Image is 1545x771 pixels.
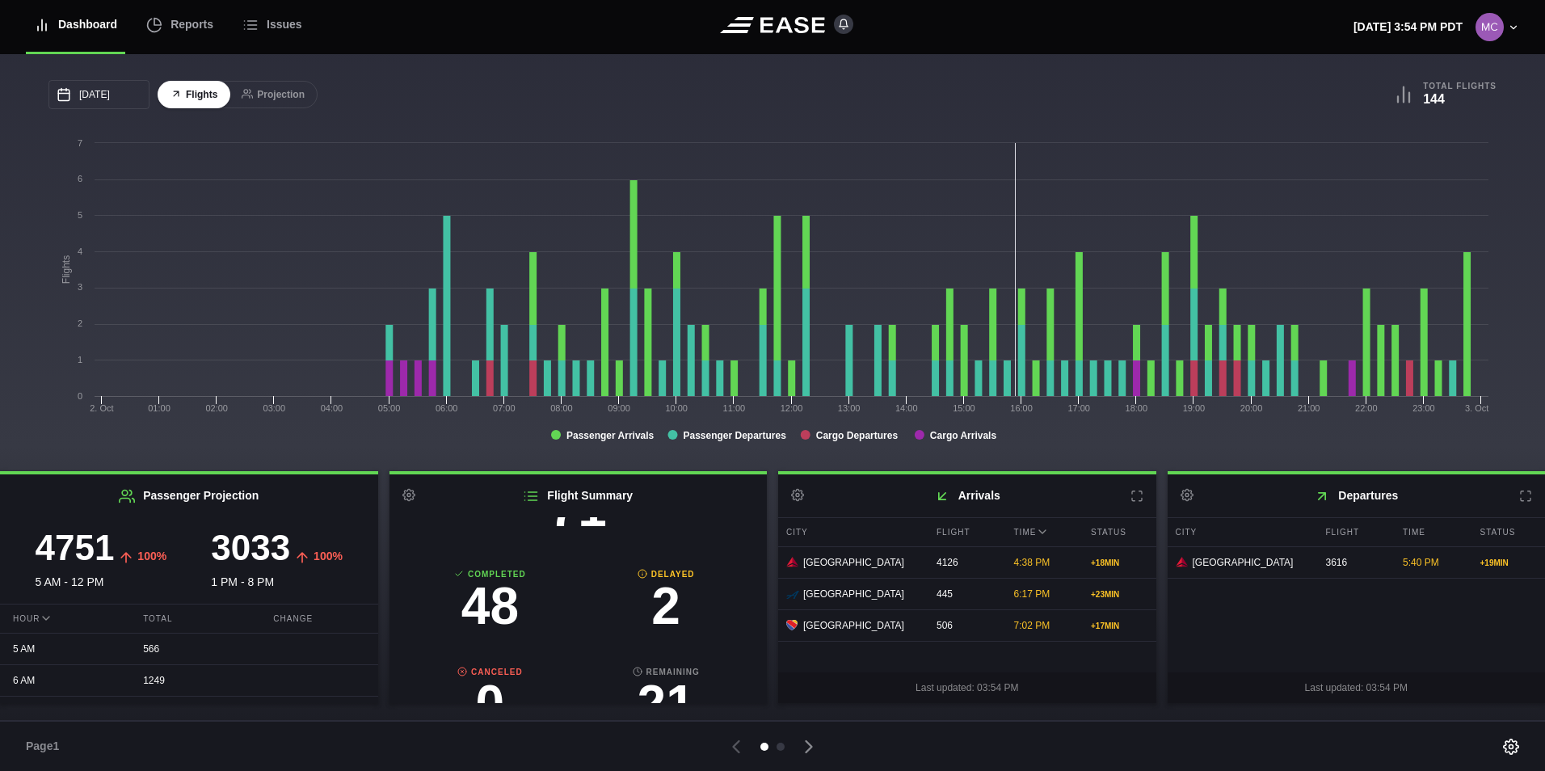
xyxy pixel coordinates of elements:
[378,403,401,413] text: 05:00
[1353,19,1463,36] p: [DATE] 3:54 PM PDT
[1014,620,1050,631] span: 7:02 PM
[803,618,904,633] span: [GEOGRAPHIC_DATA]
[665,403,688,413] text: 10:00
[578,568,754,640] a: Delayed2
[1423,81,1497,91] b: Total Flights
[566,430,655,441] tspan: Passenger Arrivals
[1403,557,1439,568] span: 5:40 PM
[36,530,115,566] h3: 4751
[683,430,786,441] tspan: Passenger Departures
[402,482,755,534] h3: 71
[1318,547,1391,578] div: 3616
[723,403,746,413] text: 11:00
[130,665,247,696] div: 1249
[1240,403,1263,413] text: 20:00
[803,555,904,570] span: [GEOGRAPHIC_DATA]
[803,587,904,601] span: [GEOGRAPHIC_DATA]
[78,355,82,364] text: 1
[1014,588,1050,600] span: 6:17 PM
[78,246,82,256] text: 4
[402,568,579,640] a: Completed48
[1480,557,1538,569] div: + 19 MIN
[578,678,754,730] h3: 21
[1010,403,1033,413] text: 16:00
[314,550,343,562] span: 100%
[78,282,82,292] text: 3
[928,547,1002,578] div: 4126
[781,403,803,413] text: 12:00
[1091,557,1148,569] div: + 18 MIN
[1395,518,1468,546] div: Time
[1091,588,1148,600] div: + 23 MIN
[402,568,579,580] b: Completed
[1465,403,1488,413] tspan: 3. Oct
[61,255,72,284] tspan: Flights
[1183,403,1206,413] text: 19:00
[578,568,754,580] b: Delayed
[1083,518,1156,546] div: Status
[953,403,975,413] text: 15:00
[1298,403,1320,413] text: 21:00
[1423,92,1445,106] b: 144
[78,318,82,328] text: 2
[13,530,189,591] div: 5 AM - 12 PM
[78,138,82,148] text: 7
[130,634,247,664] div: 566
[436,403,458,413] text: 06:00
[229,81,318,109] button: Projection
[493,403,516,413] text: 07:00
[928,610,1002,641] div: 506
[137,550,166,562] span: 100%
[263,403,286,413] text: 03:00
[816,430,899,441] tspan: Cargo Departures
[1067,403,1090,413] text: 17:00
[1168,518,1314,546] div: City
[158,81,230,109] button: Flights
[1091,620,1148,632] div: + 17 MIN
[148,403,170,413] text: 01:00
[1006,518,1080,546] div: Time
[778,672,1156,703] div: Last updated: 03:54 PM
[930,430,997,441] tspan: Cargo Arrivals
[838,403,861,413] text: 13:00
[321,403,343,413] text: 04:00
[578,666,754,738] a: Remaining21
[928,579,1002,609] div: 445
[608,403,630,413] text: 09:00
[211,530,290,566] h3: 3033
[778,518,924,546] div: City
[895,403,918,413] text: 14:00
[130,605,247,633] div: Total
[78,391,82,401] text: 0
[402,666,579,678] b: Canceled
[1412,403,1435,413] text: 23:00
[578,580,754,632] h3: 2
[90,403,113,413] tspan: 2. Oct
[130,697,247,727] div: 277
[1014,557,1050,568] span: 4:38 PM
[578,666,754,678] b: Remaining
[78,210,82,220] text: 5
[389,474,768,517] h2: Flight Summary
[26,738,66,755] span: Page 1
[1193,555,1294,570] span: [GEOGRAPHIC_DATA]
[928,518,1002,546] div: Flight
[402,580,579,632] h3: 48
[402,666,579,738] a: Canceled0
[1318,518,1391,546] div: Flight
[205,403,228,413] text: 02:00
[189,530,365,591] div: 1 PM - 8 PM
[48,80,149,109] input: mm/dd/yyyy
[550,403,573,413] text: 08:00
[260,605,377,633] div: Change
[1476,13,1504,41] img: 1153cdcb26907aa7d1cda5a03a6cdb74
[778,474,1156,517] h2: Arrivals
[78,174,82,183] text: 6
[1355,403,1378,413] text: 22:00
[402,678,579,730] h3: 0
[1126,403,1148,413] text: 18:00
